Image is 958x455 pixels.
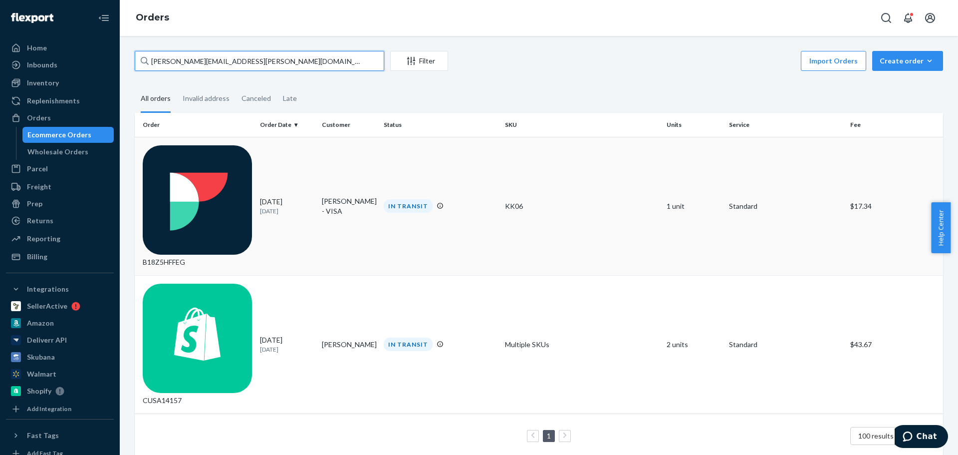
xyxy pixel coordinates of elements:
a: Parcel [6,161,114,177]
th: Order Date [256,113,318,137]
div: Filter [391,56,448,66]
div: Freight [27,182,51,192]
th: Status [380,113,501,137]
button: Help Center [931,202,951,253]
div: Integrations [27,284,69,294]
a: Prep [6,196,114,212]
div: Fast Tags [27,431,59,441]
button: Filter [390,51,448,71]
a: Inbounds [6,57,114,73]
div: KK06 [505,201,659,211]
iframe: Opens a widget where you can chat to one of our agents [895,425,948,450]
div: Orders [27,113,51,123]
a: Inventory [6,75,114,91]
div: Reporting [27,234,60,244]
div: Inbounds [27,60,57,70]
a: Reporting [6,231,114,247]
button: Create order [872,51,943,71]
a: Amazon [6,315,114,331]
div: Late [283,85,297,111]
div: Shopify [27,386,51,396]
div: [DATE] [260,335,314,354]
td: $17.34 [846,137,943,275]
div: Home [27,43,47,53]
div: All orders [141,85,171,113]
div: [DATE] [260,197,314,215]
th: Service [725,113,846,137]
th: SKU [501,113,663,137]
button: Import Orders [801,51,866,71]
button: Open notifications [898,8,918,28]
a: Freight [6,179,114,195]
div: Deliverr API [27,335,67,345]
img: Flexport logo [11,13,53,23]
div: Invalid address [183,85,230,111]
div: Inventory [27,78,59,88]
button: Fast Tags [6,428,114,444]
a: Walmart [6,366,114,382]
button: Open Search Box [876,8,896,28]
th: Order [135,113,256,137]
div: Create order [880,56,936,66]
div: Skubana [27,352,55,362]
p: [DATE] [260,345,314,354]
a: Shopify [6,383,114,399]
a: Returns [6,213,114,229]
div: IN TRANSIT [384,338,433,351]
a: Skubana [6,349,114,365]
div: Ecommerce Orders [27,130,91,140]
div: B18Z5HFFEG [143,145,252,267]
ol: breadcrumbs [128,3,177,32]
a: Home [6,40,114,56]
td: 1 unit [663,137,724,275]
div: Replenishments [27,96,80,106]
td: [PERSON_NAME] [318,275,380,414]
span: 100 results per page [858,432,923,440]
a: Wholesale Orders [22,144,114,160]
a: SellerActive [6,298,114,314]
td: 2 units [663,275,724,414]
div: IN TRANSIT [384,199,433,213]
div: Prep [27,199,42,209]
div: Add Integration [27,405,71,413]
th: Units [663,113,724,137]
td: [PERSON_NAME] - VISA [318,137,380,275]
th: Fee [846,113,943,137]
div: Amazon [27,318,54,328]
div: Customer [322,120,376,129]
button: Open account menu [920,8,940,28]
a: Orders [136,12,169,23]
p: Standard [729,201,842,211]
div: SellerActive [27,301,67,311]
div: CUSA14157 [143,284,252,406]
div: Billing [27,252,47,262]
a: Replenishments [6,93,114,109]
button: Integrations [6,281,114,297]
a: Deliverr API [6,332,114,348]
td: Multiple SKUs [501,275,663,414]
div: Wholesale Orders [27,147,88,157]
div: Canceled [241,85,271,111]
a: Orders [6,110,114,126]
a: Add Integration [6,403,114,415]
a: Billing [6,249,114,265]
a: Page 1 is your current page [545,432,553,440]
div: Returns [27,216,53,226]
p: Standard [729,340,842,350]
div: Walmart [27,369,56,379]
td: $43.67 [846,275,943,414]
input: Search orders [135,51,384,71]
button: Close Navigation [94,8,114,28]
a: Ecommerce Orders [22,127,114,143]
div: Parcel [27,164,48,174]
p: [DATE] [260,207,314,215]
